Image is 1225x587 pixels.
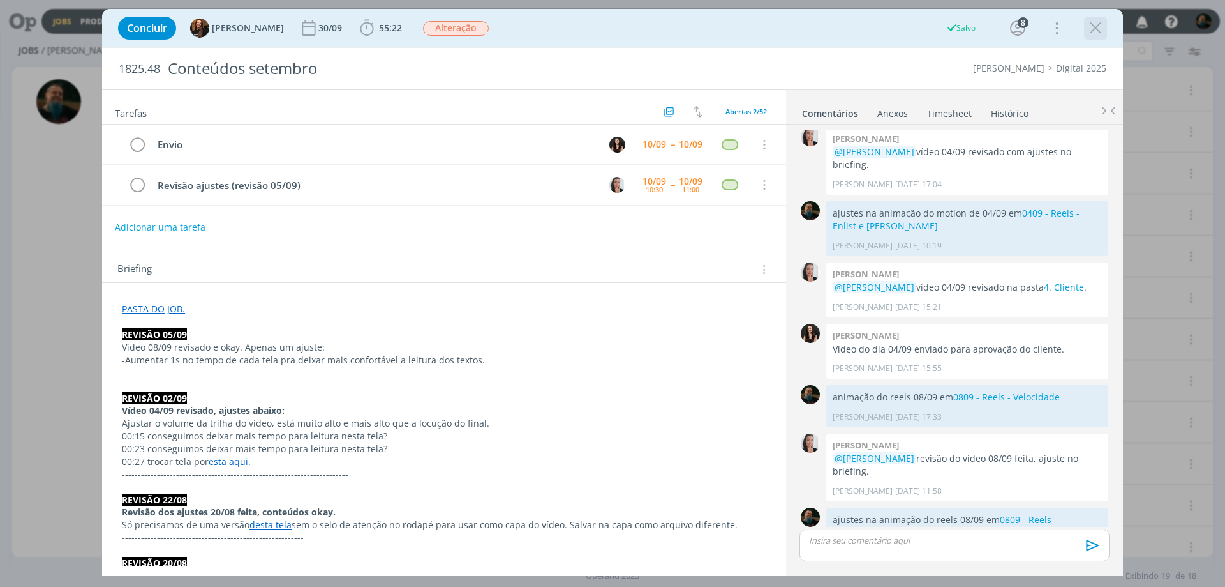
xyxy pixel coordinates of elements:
[679,177,702,186] div: 10/09
[423,21,489,36] span: Alteração
[833,363,893,374] p: [PERSON_NAME]
[357,18,405,38] button: 55:22
[1018,17,1028,28] div: 8
[152,178,597,194] div: Revisão ajustes (revisão 05/09)
[801,508,820,527] img: M
[833,514,1102,540] p: ajustes na animação do reels 08/09 em
[122,531,766,544] p: ---------------------------------------------------------
[122,455,766,468] p: 00:27 trocar tela por .
[117,261,152,278] span: Briefing
[102,9,1123,576] div: dialog
[801,434,820,453] img: C
[671,140,674,149] span: --
[694,106,702,118] img: arrow-down-up.svg
[895,363,942,374] span: [DATE] 15:55
[190,19,209,38] img: T
[212,24,284,33] span: [PERSON_NAME]
[833,485,893,497] p: [PERSON_NAME]
[190,19,284,38] button: T[PERSON_NAME]
[833,146,1102,172] p: vídeo 04/09 revisado com ajustes no briefing.
[209,455,248,468] a: esta aqui
[646,186,663,193] div: 10:30
[682,186,699,193] div: 11:00
[877,107,908,120] div: Anexos
[122,443,766,455] p: 00:23 conseguimos deixar mais tempo para leitura nesta tela?
[118,17,176,40] button: Concluir
[833,411,893,423] p: [PERSON_NAME]
[122,367,766,379] p: ------------------------------
[607,135,627,154] button: I
[122,417,766,430] p: Ajustar o volume da trilha do vídeo, está muito alto e mais alto que a locução do final.
[895,179,942,190] span: [DATE] 17:04
[833,207,1080,232] a: 0409 - Reels - Enlist e [PERSON_NAME]
[122,494,187,506] strong: REVISÃO 22/08
[833,439,899,451] b: [PERSON_NAME]
[835,146,914,158] span: @[PERSON_NAME]
[318,24,345,33] div: 30/09
[973,62,1044,74] a: [PERSON_NAME]
[801,263,820,282] img: C
[122,392,187,404] strong: REVISÃO 02/09
[895,411,942,423] span: [DATE] 17:33
[895,301,942,313] span: [DATE] 15:21
[801,127,820,146] img: C
[1044,281,1084,293] a: 4. Cliente
[642,140,666,149] div: 10/09
[122,430,766,443] p: 00:15 conseguimos deixar mais tempo para leitura nesta tela?
[122,519,766,531] p: Só precisamos de uma versão sem o selo de atenção no rodapé para usar como capa do vídeo. Salvar ...
[122,303,185,315] a: PASTA DO JOB.
[609,177,625,193] img: C
[122,328,187,340] strong: REVISÃO 05/09
[152,137,597,153] div: Envio
[833,133,899,144] b: [PERSON_NAME]
[833,301,893,313] p: [PERSON_NAME]
[953,391,1060,403] a: 0809 - Reels - Velocidade
[122,404,285,416] strong: Vídeo 04/09 revisado, ajustes abaixo:
[895,240,942,252] span: [DATE] 10:19
[127,23,167,33] span: Concluir
[833,452,1102,478] p: revisão do vídeo 08/09 feita, ajuste no briefing.
[119,62,160,76] span: 1825.48
[609,137,625,153] img: I
[122,468,766,481] p: -----------------------------------------------------------------------
[679,140,702,149] div: 10/09
[249,519,292,531] a: desta tela
[122,341,766,354] p: Vídeo 08/09 revisado e okay. Apenas um ajuste:
[833,514,1057,538] a: 0809 - Reels - Velocidade
[833,281,1102,294] p: vídeo 04/09 revisado na pasta .
[926,102,972,120] a: Timesheet
[833,179,893,190] p: [PERSON_NAME]
[1007,18,1028,38] button: 8
[114,216,206,239] button: Adicionar uma tarefa
[379,22,402,34] span: 55:22
[122,557,187,569] strong: REVISÃO 20/08
[801,102,859,120] a: Comentários
[1056,62,1106,74] a: Digital 2025
[833,343,1102,356] p: Vídeo do dia 04/09 enviado para aprovação do cliente.
[946,22,976,34] div: Salvo
[801,201,820,220] img: M
[833,207,1102,233] p: ajustes na animação do motion de 04/09 em
[122,506,336,518] strong: Revisão dos ajustes 20/08 feita, conteúdos okay.
[833,240,893,252] p: [PERSON_NAME]
[895,485,942,497] span: [DATE] 11:58
[801,385,820,404] img: M
[833,268,899,280] b: [PERSON_NAME]
[422,20,489,36] button: Alteração
[833,330,899,341] b: [PERSON_NAME]
[725,107,767,116] span: Abertas 2/52
[833,391,1102,404] p: animação do reels 08/09 em
[835,281,914,293] span: @[PERSON_NAME]
[671,180,674,189] span: --
[990,102,1029,120] a: Histórico
[801,324,820,343] img: I
[122,354,766,367] p: -Aumentar 1s no tempo de cada tela pra deixar mais confortável a leitura dos textos.
[607,175,627,194] button: C
[642,177,666,186] div: 10/09
[115,104,147,119] span: Tarefas
[163,53,690,84] div: Conteúdos setembro
[835,452,914,464] span: @[PERSON_NAME]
